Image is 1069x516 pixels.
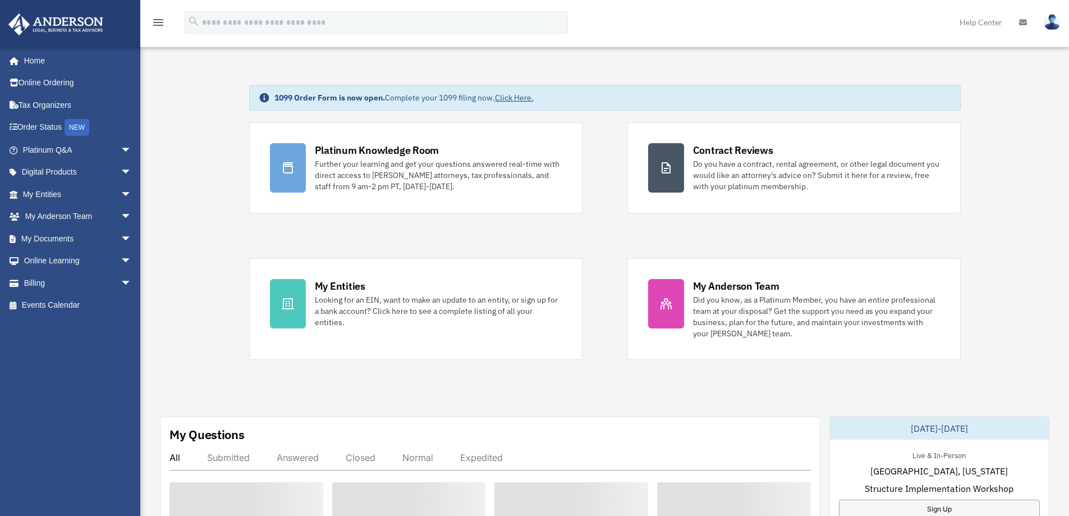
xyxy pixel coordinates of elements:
[121,250,143,273] span: arrow_drop_down
[8,116,149,139] a: Order StatusNEW
[8,294,149,317] a: Events Calendar
[274,92,534,103] div: Complete your 1099 filing now.
[8,139,149,161] a: Platinum Q&Aarrow_drop_down
[627,258,961,360] a: My Anderson Team Did you know, as a Platinum Member, you have an entire professional team at your...
[121,206,143,229] span: arrow_drop_down
[169,426,245,443] div: My Questions
[207,452,250,463] div: Submitted
[8,272,149,294] a: Billingarrow_drop_down
[8,183,149,206] a: My Entitiesarrow_drop_down
[5,13,107,35] img: Anderson Advisors Platinum Portal
[8,227,149,250] a: My Documentsarrow_drop_down
[249,258,582,360] a: My Entities Looking for an EIN, want to make an update to an entity, or sign up for a bank accoun...
[830,417,1049,440] div: [DATE]-[DATE]
[249,122,582,213] a: Platinum Knowledge Room Further your learning and get your questions answered real-time with dire...
[8,94,149,116] a: Tax Organizers
[121,183,143,206] span: arrow_drop_down
[870,464,1008,478] span: [GEOGRAPHIC_DATA], [US_STATE]
[346,452,375,463] div: Closed
[315,294,562,328] div: Looking for an EIN, want to make an update to an entity, or sign up for a bank account? Click her...
[121,227,143,250] span: arrow_drop_down
[693,143,773,157] div: Contract Reviews
[315,143,439,157] div: Platinum Knowledge Room
[495,93,534,103] a: Click Here.
[903,449,975,460] div: Live & In-Person
[460,452,503,463] div: Expedited
[187,15,200,28] i: search
[121,272,143,295] span: arrow_drop_down
[8,250,149,272] a: Online Learningarrow_drop_down
[315,158,562,192] div: Further your learning and get your questions answered real-time with direct access to [PERSON_NAM...
[8,206,149,228] a: My Anderson Teamarrow_drop_down
[315,279,365,293] div: My Entities
[277,452,319,463] div: Answered
[693,279,779,293] div: My Anderson Team
[1044,14,1061,30] img: User Pic
[169,452,180,463] div: All
[121,161,143,184] span: arrow_drop_down
[8,72,149,94] a: Online Ordering
[121,139,143,162] span: arrow_drop_down
[8,161,149,184] a: Digital Productsarrow_drop_down
[152,16,165,29] i: menu
[65,119,89,136] div: NEW
[8,49,143,72] a: Home
[693,158,940,192] div: Do you have a contract, rental agreement, or other legal document you would like an attorney's ad...
[274,93,385,103] strong: 1099 Order Form is now open.
[865,482,1013,495] span: Structure Implementation Workshop
[152,20,165,29] a: menu
[402,452,433,463] div: Normal
[627,122,961,213] a: Contract Reviews Do you have a contract, rental agreement, or other legal document you would like...
[693,294,940,339] div: Did you know, as a Platinum Member, you have an entire professional team at your disposal? Get th...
